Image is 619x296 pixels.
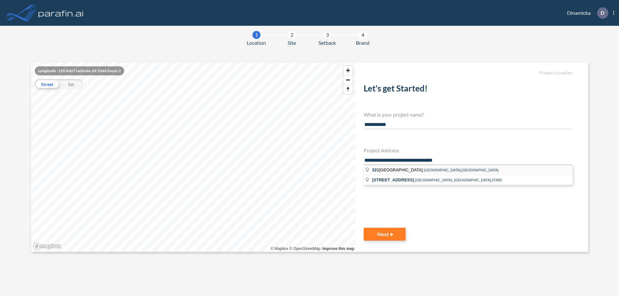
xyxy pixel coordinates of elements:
div: Dinamicka [557,7,614,19]
button: Next [364,228,406,241]
a: Mapbox homepage [33,243,61,250]
div: Longitude: -110.8407 Latitude: 49.1044 Zoom: 2 [35,66,124,75]
span: [GEOGRAPHIC_DATA],[GEOGRAPHIC_DATA] [424,168,498,172]
span: [GEOGRAPHIC_DATA], [GEOGRAPHIC_DATA],07885 [415,178,502,182]
button: Zoom in [343,66,353,75]
button: Reset bearing to north [343,84,353,94]
p: D [601,10,604,16]
span: 321 [372,167,379,172]
canvas: Map [31,62,356,252]
a: OpenStreetMap [289,246,320,251]
div: Street [35,79,59,89]
div: 3 [323,31,331,39]
span: Location [247,39,266,47]
h4: Project Address [364,147,573,153]
span: Setback [319,39,336,47]
h2: Let's get Started! [364,83,573,96]
a: Mapbox [270,246,288,251]
div: 1 [252,31,260,39]
a: Improve this map [322,246,354,251]
div: Sat [59,79,83,89]
span: Brand [356,39,369,47]
span: Site [288,39,296,47]
h5: Project Location [364,70,573,76]
div: 4 [359,31,367,39]
h4: What is your project name? [364,111,573,118]
span: [GEOGRAPHIC_DATA] [372,167,424,172]
button: Zoom out [343,75,353,84]
span: [STREET_ADDRESS] [372,177,414,182]
img: logo [37,6,85,19]
div: 2 [288,31,296,39]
